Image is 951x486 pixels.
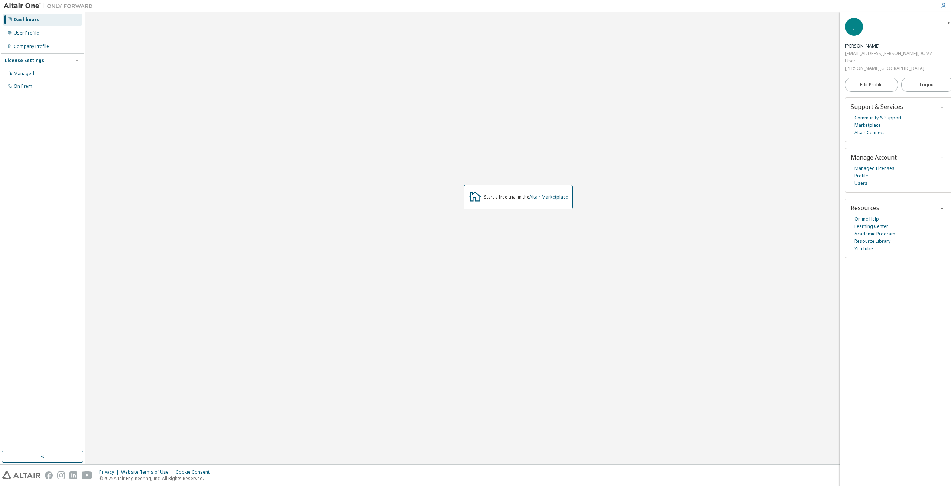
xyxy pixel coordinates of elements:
[854,165,895,172] a: Managed Licenses
[845,65,932,72] div: [PERSON_NAME][GEOGRAPHIC_DATA]
[14,83,32,89] div: On Prem
[854,114,902,122] a: Community & Support
[854,129,884,136] a: Altair Connect
[14,71,34,77] div: Managed
[45,471,53,479] img: facebook.svg
[4,2,97,10] img: Altair One
[14,44,49,49] div: Company Profile
[69,471,77,479] img: linkedin.svg
[99,475,214,482] p: © 2025 Altair Engineering, Inc. All Rights Reserved.
[854,172,868,180] a: Profile
[529,194,568,200] a: Altair Marketplace
[854,223,888,230] a: Learning Center
[14,30,39,36] div: User Profile
[121,469,176,475] div: Website Terms of Use
[57,471,65,479] img: instagram.svg
[854,180,867,187] a: Users
[851,153,897,161] span: Manage Account
[5,58,44,64] div: License Settings
[845,42,932,50] div: Joshua Capps
[854,122,881,129] a: Marketplace
[920,81,935,88] span: Logout
[854,245,873,252] a: YouTube
[860,82,883,88] span: Edit Profile
[845,50,932,57] div: [EMAIL_ADDRESS][PERSON_NAME][DOMAIN_NAME]
[854,230,895,238] a: Academic Program
[851,103,903,111] span: Support & Services
[176,469,214,475] div: Cookie Consent
[99,469,121,475] div: Privacy
[845,57,932,65] div: User
[854,238,890,245] a: Resource Library
[2,471,40,479] img: altair_logo.svg
[851,204,879,212] span: Resources
[14,17,40,23] div: Dashboard
[853,24,855,30] span: J
[484,194,568,200] div: Start a free trial in the
[82,471,92,479] img: youtube.svg
[845,78,898,92] a: Edit Profile
[854,215,879,223] a: Online Help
